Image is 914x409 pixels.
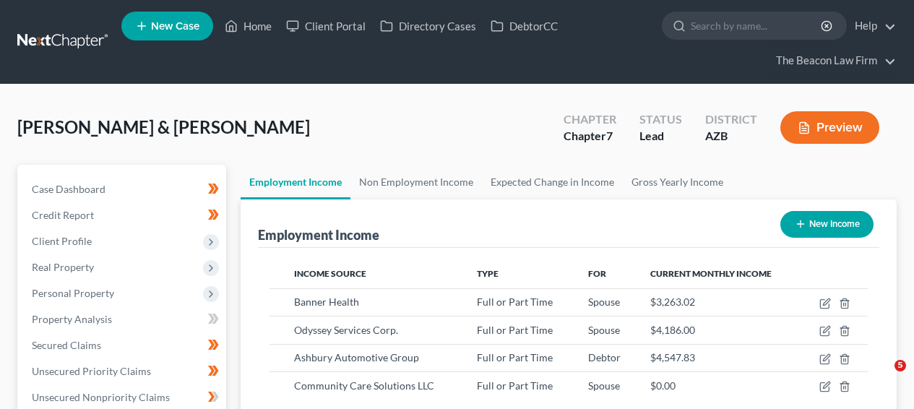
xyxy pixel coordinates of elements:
div: AZB [705,128,757,145]
span: Spouse [588,296,620,308]
span: Full or Part Time [477,379,553,392]
a: Expected Change in Income [482,165,623,199]
span: Property Analysis [32,313,112,325]
span: For [588,268,606,279]
span: $4,547.83 [650,351,695,363]
a: Property Analysis [20,306,226,332]
span: $3,263.02 [650,296,695,308]
div: Status [639,111,682,128]
input: Search by name... [691,12,823,39]
a: Help [848,13,896,39]
button: New Income [780,211,874,238]
span: Case Dashboard [32,183,105,195]
a: Gross Yearly Income [623,165,732,199]
span: Spouse [588,324,620,336]
span: New Case [151,21,199,32]
span: [PERSON_NAME] & [PERSON_NAME] [17,116,310,137]
button: Preview [780,111,879,144]
span: Personal Property [32,287,114,299]
span: Client Profile [32,235,92,247]
a: Credit Report [20,202,226,228]
span: Odyssey Services Corp. [294,324,398,336]
span: Debtor [588,351,621,363]
iframe: Intercom live chat [865,360,900,395]
span: Full or Part Time [477,324,553,336]
a: Case Dashboard [20,176,226,202]
span: Ashbury Automotive Group [294,351,419,363]
a: Secured Claims [20,332,226,358]
span: Current Monthly Income [650,268,772,279]
span: Secured Claims [32,339,101,351]
div: District [705,111,757,128]
a: The Beacon Law Firm [769,48,896,74]
span: Full or Part Time [477,351,553,363]
a: Client Portal [279,13,373,39]
div: Employment Income [258,226,379,244]
div: Chapter [564,111,616,128]
span: 7 [606,129,613,142]
div: Chapter [564,128,616,145]
a: DebtorCC [483,13,565,39]
span: $4,186.00 [650,324,695,336]
span: Credit Report [32,209,94,221]
a: Employment Income [241,165,350,199]
a: Directory Cases [373,13,483,39]
span: $0.00 [650,379,676,392]
span: Income Source [294,268,366,279]
span: Real Property [32,261,94,273]
span: Unsecured Priority Claims [32,365,151,377]
span: Full or Part Time [477,296,553,308]
span: Type [477,268,499,279]
span: Banner Health [294,296,359,308]
span: Unsecured Nonpriority Claims [32,391,170,403]
a: Unsecured Priority Claims [20,358,226,384]
span: Spouse [588,379,620,392]
div: Lead [639,128,682,145]
a: Non Employment Income [350,165,482,199]
span: 5 [894,360,906,371]
a: Home [217,13,279,39]
span: Community Care Solutions LLC [294,379,434,392]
